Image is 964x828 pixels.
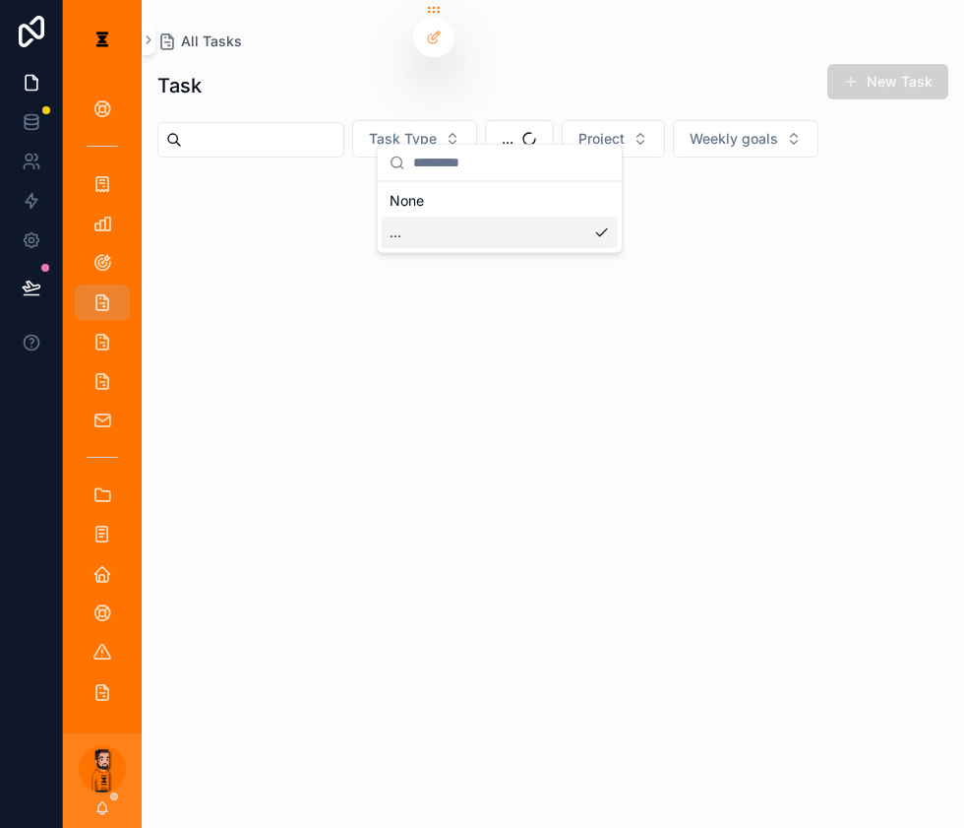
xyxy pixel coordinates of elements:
span: Weekly goals [690,129,778,149]
span: Task Type [369,129,437,149]
img: App logo [87,24,118,55]
div: Suggestions [378,181,622,252]
button: New Task [827,64,948,99]
h1: Task [157,72,202,99]
button: Select Button [352,120,477,158]
button: Select Button [485,120,554,158]
span: ... [502,129,513,149]
div: scrollable content [63,79,142,732]
a: All Tasks [157,32,242,51]
div: None [382,185,618,217]
button: Select Button [673,120,818,158]
span: All Tasks [181,32,242,51]
span: Project [578,129,625,149]
span: ... [390,223,401,242]
button: Select Button [562,120,665,158]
